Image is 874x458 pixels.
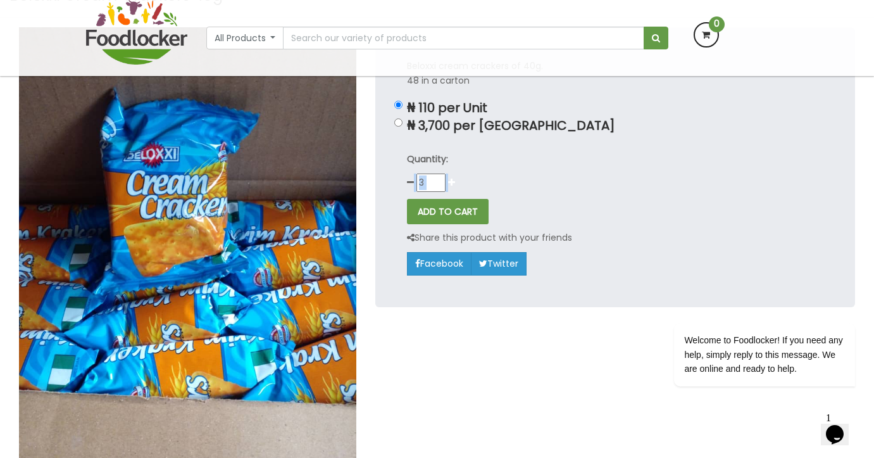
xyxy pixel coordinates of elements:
[283,27,644,49] input: Search our variety of products
[394,118,403,127] input: ₦ 3,700 per [GEOGRAPHIC_DATA]
[206,27,284,49] button: All Products
[407,101,823,115] p: ₦ 110 per Unit
[821,407,861,445] iframe: chat widget
[471,252,527,275] a: Twitter
[634,251,861,401] iframe: chat widget
[394,101,403,109] input: ₦ 110 per Unit
[407,252,471,275] a: Facebook
[407,153,448,165] strong: Quantity:
[407,231,572,245] p: Share this product with your friends
[709,16,725,32] span: 0
[407,118,823,133] p: ₦ 3,700 per [GEOGRAPHIC_DATA]
[407,199,489,224] button: ADD TO CART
